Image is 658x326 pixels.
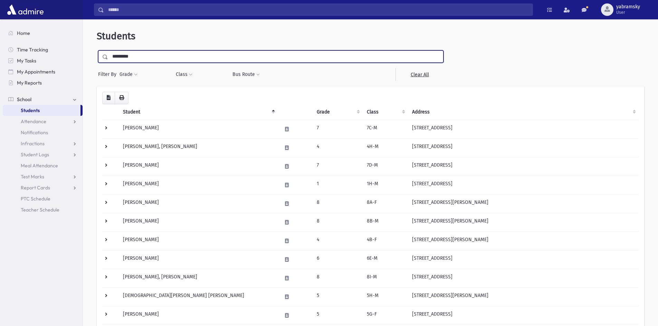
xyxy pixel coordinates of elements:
td: [PERSON_NAME] [119,250,278,269]
td: [PERSON_NAME] [119,213,278,231]
td: 5 [313,287,363,306]
td: [STREET_ADDRESS][PERSON_NAME] [408,287,639,306]
td: [PERSON_NAME] [119,176,278,194]
img: AdmirePro [6,3,45,17]
span: Time Tracking [17,47,48,53]
td: 5H-M [363,287,408,306]
td: [STREET_ADDRESS][PERSON_NAME] [408,194,639,213]
a: Student Logs [3,149,83,160]
th: Class: activate to sort column ascending [363,104,408,120]
td: [PERSON_NAME] [119,231,278,250]
span: Students [21,107,40,113]
td: 8B-M [363,213,408,231]
button: Print [115,92,128,104]
span: My Tasks [17,58,36,64]
a: Teacher Schedule [3,204,83,215]
span: Notifications [21,129,48,136]
td: 6 [313,250,363,269]
td: [STREET_ADDRESS] [408,120,639,138]
span: My Reports [17,80,42,86]
td: [PERSON_NAME], [PERSON_NAME] [119,269,278,287]
button: Grade [119,68,138,81]
td: 5 [313,306,363,325]
th: Grade: activate to sort column ascending [313,104,363,120]
button: Class [175,68,193,81]
a: My Reports [3,77,83,88]
span: Teacher Schedule [21,207,59,213]
span: Student Logs [21,151,49,158]
th: Address: activate to sort column ascending [408,104,639,120]
td: 8I-M [363,269,408,287]
span: School [17,96,31,102]
a: School [3,94,83,105]
span: Test Marks [21,174,44,180]
a: My Appointments [3,66,83,77]
a: Students [3,105,80,116]
a: Time Tracking [3,44,83,55]
span: Attendance [21,118,46,125]
button: Bus Route [232,68,260,81]
a: Infractions [3,138,83,149]
td: [STREET_ADDRESS][PERSON_NAME] [408,231,639,250]
td: 7C-M [363,120,408,138]
a: My Tasks [3,55,83,66]
td: [STREET_ADDRESS] [408,176,639,194]
td: [STREET_ADDRESS] [408,157,639,176]
td: 4 [313,231,363,250]
a: Report Cards [3,182,83,193]
button: CSV [102,92,115,104]
td: [PERSON_NAME], [PERSON_NAME] [119,138,278,157]
td: 5G-F [363,306,408,325]
td: 1 [313,176,363,194]
td: [STREET_ADDRESS] [408,250,639,269]
a: PTC Schedule [3,193,83,204]
td: 4B-F [363,231,408,250]
span: Students [97,30,135,42]
td: [STREET_ADDRESS] [408,269,639,287]
span: Report Cards [21,185,50,191]
td: [STREET_ADDRESS] [408,306,639,325]
td: 8 [313,213,363,231]
td: 7D-M [363,157,408,176]
a: Notifications [3,127,83,138]
td: [STREET_ADDRESS] [408,138,639,157]
input: Search [104,3,533,16]
span: PTC Schedule [21,196,50,202]
td: 6E-M [363,250,408,269]
td: 8A-F [363,194,408,213]
td: 8 [313,194,363,213]
a: Test Marks [3,171,83,182]
span: User [616,10,640,15]
span: yabramsky [616,4,640,10]
a: Home [3,28,83,39]
td: 4 [313,138,363,157]
td: 7 [313,157,363,176]
a: Attendance [3,116,83,127]
td: [PERSON_NAME] [119,120,278,138]
span: My Appointments [17,69,55,75]
td: [DEMOGRAPHIC_DATA][PERSON_NAME] [PERSON_NAME] [119,287,278,306]
td: [STREET_ADDRESS][PERSON_NAME] [408,213,639,231]
a: Meal Attendance [3,160,83,171]
td: [PERSON_NAME] [119,306,278,325]
td: 7 [313,120,363,138]
span: Filter By [98,71,119,78]
th: Student: activate to sort column descending [119,104,278,120]
td: 4H-M [363,138,408,157]
td: 8 [313,269,363,287]
td: 1H-M [363,176,408,194]
span: Home [17,30,30,36]
span: Meal Attendance [21,162,58,169]
a: Clear All [395,68,444,81]
td: [PERSON_NAME] [119,157,278,176]
span: Infractions [21,140,45,147]
td: [PERSON_NAME] [119,194,278,213]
